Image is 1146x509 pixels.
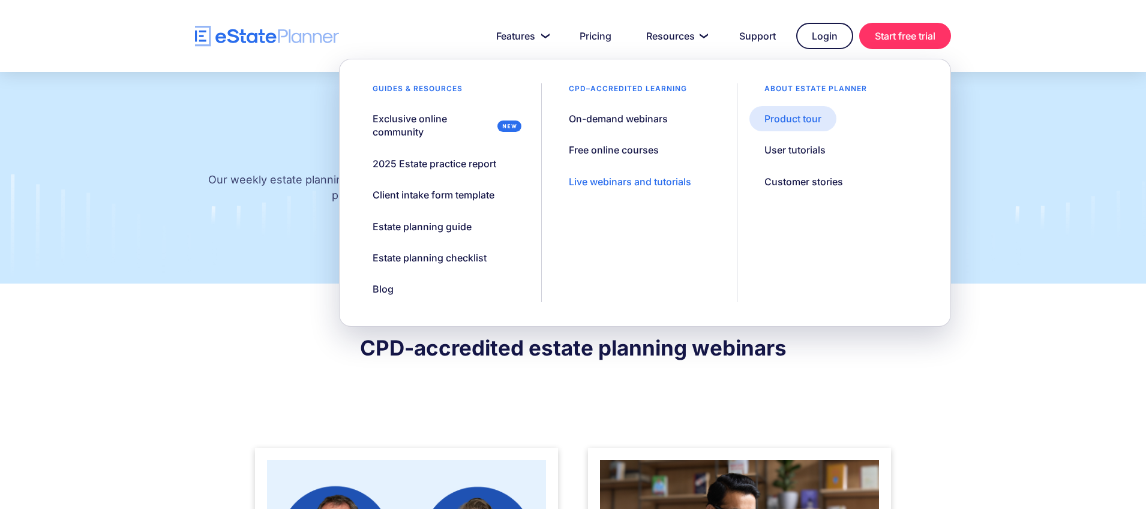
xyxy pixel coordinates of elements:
a: Exclusive online community [358,106,529,145]
p: Our weekly estate planning webinars are CPD-accredited and designed to help estate practitioners ... [195,160,951,221]
a: Free online courses [554,137,674,162]
div: CPD–accredited learning [554,83,702,100]
a: Customer stories [749,169,858,194]
div: Exclusive online community [373,112,493,139]
a: Live webinars and tutorials [554,169,706,194]
div: Blog [373,282,394,296]
div: Customer stories [764,175,843,188]
div: Estate planning checklist [373,251,487,264]
div: Guides & resources [358,83,478,100]
div: About estate planner [749,83,882,100]
a: Estate planning checklist [358,245,502,270]
a: Features [482,24,559,48]
a: Support [725,24,790,48]
div: Free online courses [569,143,659,156]
div: User tutorials [764,143,826,156]
a: Blog [358,276,409,302]
a: Login [796,23,853,49]
a: On-demand webinars [554,106,683,131]
a: Estate planning guide [358,214,487,239]
a: User tutorials [749,137,841,162]
a: home [195,26,339,47]
a: Resources [632,24,719,48]
a: Product tour [749,106,836,131]
div: On-demand webinars [569,112,668,125]
a: Pricing [565,24,626,48]
div: Live webinars and tutorials [569,175,691,188]
a: Client intake form template [358,182,509,207]
a: Start free trial [859,23,951,49]
div: Product tour [764,112,821,125]
div: 2025 Estate practice report [373,157,496,170]
div: Client intake form template [373,188,494,201]
a: 2025 Estate practice report [358,151,511,176]
div: Estate planning guide [373,220,472,233]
